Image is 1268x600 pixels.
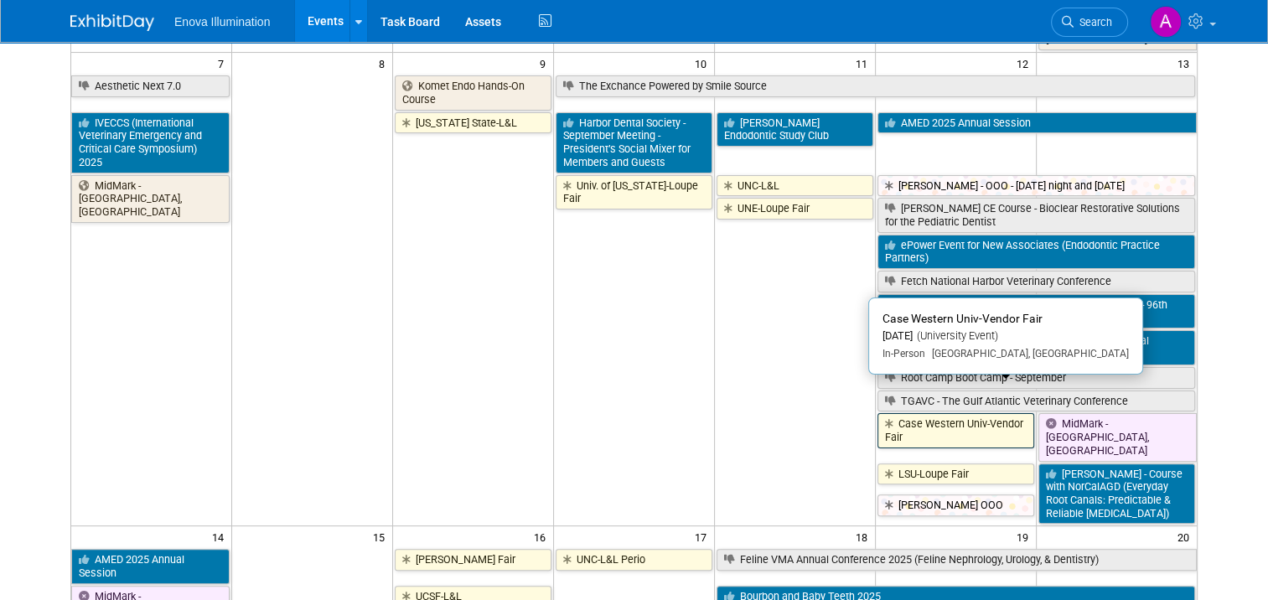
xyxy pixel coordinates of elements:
span: [GEOGRAPHIC_DATA], [GEOGRAPHIC_DATA] [925,348,1129,359]
span: (University Event) [913,329,998,342]
a: Fetch National Harbor Veterinary Conference [877,271,1195,292]
a: AMED 2025 Annual Session [71,549,230,583]
a: [PERSON_NAME] Endodontic Study Club [717,112,873,147]
a: MidMark - [GEOGRAPHIC_DATA], [GEOGRAPHIC_DATA] [1038,413,1197,461]
a: UNC-L&L Perio [556,549,712,571]
span: 7 [216,53,231,74]
a: TGAVC - The Gulf Atlantic Veterinary Conference [877,391,1195,412]
span: 12 [1015,53,1036,74]
span: 14 [210,526,231,547]
span: 20 [1176,526,1197,547]
a: [PERSON_NAME] CE Course - Bioclear Restorative Solutions for the Pediatric Dentist [877,198,1195,232]
a: [US_STATE] State-L&L [395,112,551,134]
a: Univ. of [US_STATE]-Loupe Fair [556,175,712,209]
a: IVECCS (International Veterinary Emergency and Critical Care Symposium) 2025 [71,112,230,173]
span: 8 [377,53,392,74]
span: 10 [693,53,714,74]
span: 11 [854,53,875,74]
a: AMED 2025 Annual Session [877,112,1197,134]
a: Harbor Dental Society - September Meeting - President’s Social Mixer for Members and Guests [556,112,712,173]
a: [PERSON_NAME] - Course with NorCalAGD (Everyday Root Canals: Predictable & Reliable [MEDICAL_DATA]) [1038,463,1195,525]
span: 18 [854,526,875,547]
span: In-Person [882,348,925,359]
a: UNE-Loupe Fair [717,198,873,220]
a: The Exchance Powered by Smile Source [556,75,1195,97]
div: [DATE] [882,329,1129,344]
span: 9 [538,53,553,74]
span: Enova Illumination [174,15,270,28]
span: Search [1074,16,1112,28]
a: Komet Endo Hands-On Course [395,75,551,110]
span: 13 [1176,53,1197,74]
a: UNC-L&L [717,175,873,197]
span: 16 [532,526,553,547]
span: Case Western Univ-Vendor Fair [882,312,1043,325]
span: 15 [371,526,392,547]
a: MidMark - [GEOGRAPHIC_DATA], [GEOGRAPHIC_DATA] [71,175,230,223]
img: ExhibitDay [70,14,154,31]
a: [PERSON_NAME] OOO [877,494,1034,516]
span: 19 [1015,526,1036,547]
img: Andrea Miller [1150,6,1182,38]
a: Aesthetic Next 7.0 [71,75,230,97]
a: Case Western Univ-Vendor Fair [877,413,1034,447]
a: Feline VMA Annual Conference 2025 (Feline Nephrology, Urology, & Dentistry) [717,549,1197,571]
a: [PERSON_NAME] - OOO - [DATE] night and [DATE] [877,175,1195,197]
span: 17 [693,526,714,547]
a: LSU-Loupe Fair [877,463,1034,485]
a: ePower Event for New Associates (Endodontic Practice Partners) [877,235,1195,269]
a: [PERSON_NAME] Fair [395,549,551,571]
a: Search [1051,8,1128,37]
